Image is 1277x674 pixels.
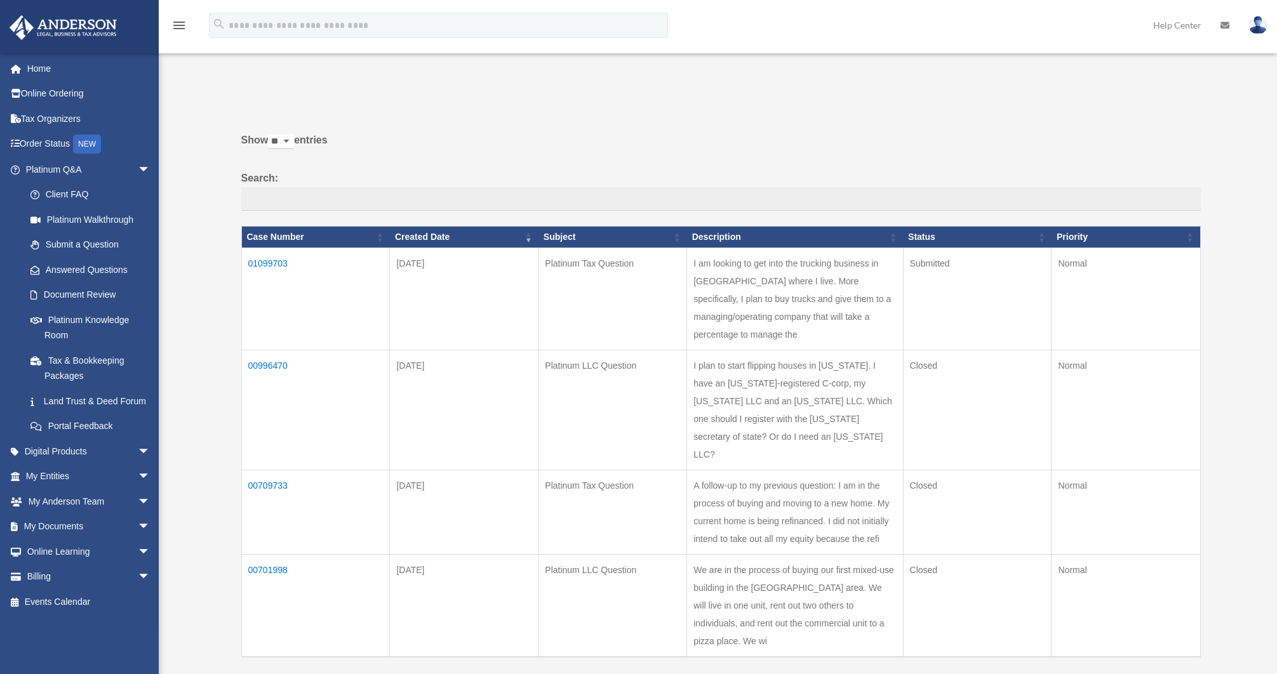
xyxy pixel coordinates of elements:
[171,22,187,33] a: menu
[1052,248,1200,350] td: Normal
[18,257,157,282] a: Answered Questions
[18,307,163,348] a: Platinum Knowledge Room
[9,157,163,182] a: Platinum Q&Aarrow_drop_down
[687,555,903,657] td: We are in the process of buying our first mixed-use building in the [GEOGRAPHIC_DATA] area. We wi...
[1248,16,1267,34] img: User Pic
[687,470,903,555] td: A follow-up to my previous question: I am in the process of buying and moving to a new home. My c...
[390,227,538,248] th: Created Date: activate to sort column ascending
[241,169,1201,211] label: Search:
[9,131,170,157] a: Order StatusNEW
[903,470,1052,555] td: Closed
[1052,470,1200,555] td: Normal
[241,350,390,470] td: 00996470
[18,182,163,208] a: Client FAQ
[138,514,163,540] span: arrow_drop_down
[241,187,1201,211] input: Search:
[9,564,170,590] a: Billingarrow_drop_down
[9,56,170,81] a: Home
[9,539,170,564] a: Online Learningarrow_drop_down
[241,555,390,657] td: 00701998
[138,157,163,183] span: arrow_drop_down
[138,564,163,590] span: arrow_drop_down
[538,470,687,555] td: Platinum Tax Question
[538,248,687,350] td: Platinum Tax Question
[18,282,163,308] a: Document Review
[18,388,163,414] a: Land Trust & Deed Forum
[138,464,163,490] span: arrow_drop_down
[1052,227,1200,248] th: Priority: activate to sort column ascending
[268,135,294,149] select: Showentries
[9,464,170,489] a: My Entitiesarrow_drop_down
[9,514,170,539] a: My Documentsarrow_drop_down
[687,227,903,248] th: Description: activate to sort column ascending
[687,350,903,470] td: I plan to start flipping houses in [US_STATE]. I have an [US_STATE]-registered C-corp, my [US_STA...
[1052,350,1200,470] td: Normal
[9,489,170,514] a: My Anderson Teamarrow_drop_down
[390,470,538,555] td: [DATE]
[538,555,687,657] td: Platinum LLC Question
[241,248,390,350] td: 01099703
[903,227,1052,248] th: Status: activate to sort column ascending
[18,232,163,258] a: Submit a Question
[9,589,170,614] a: Events Calendar
[73,135,101,154] div: NEW
[212,17,226,31] i: search
[538,350,687,470] td: Platinum LLC Question
[390,248,538,350] td: [DATE]
[903,248,1052,350] td: Submitted
[390,350,538,470] td: [DATE]
[18,414,163,439] a: Portal Feedback
[241,470,390,555] td: 00709733
[903,350,1052,470] td: Closed
[9,81,170,107] a: Online Ordering
[687,248,903,350] td: I am looking to get into the trucking business in [GEOGRAPHIC_DATA] where I live. More specifical...
[138,439,163,465] span: arrow_drop_down
[171,18,187,33] i: menu
[138,489,163,515] span: arrow_drop_down
[390,555,538,657] td: [DATE]
[903,555,1052,657] td: Closed
[138,539,163,565] span: arrow_drop_down
[241,131,1201,162] label: Show entries
[9,439,170,464] a: Digital Productsarrow_drop_down
[18,348,163,388] a: Tax & Bookkeeping Packages
[1052,555,1200,657] td: Normal
[9,106,170,131] a: Tax Organizers
[538,227,687,248] th: Subject: activate to sort column ascending
[241,227,390,248] th: Case Number: activate to sort column ascending
[6,15,121,40] img: Anderson Advisors Platinum Portal
[18,207,163,232] a: Platinum Walkthrough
